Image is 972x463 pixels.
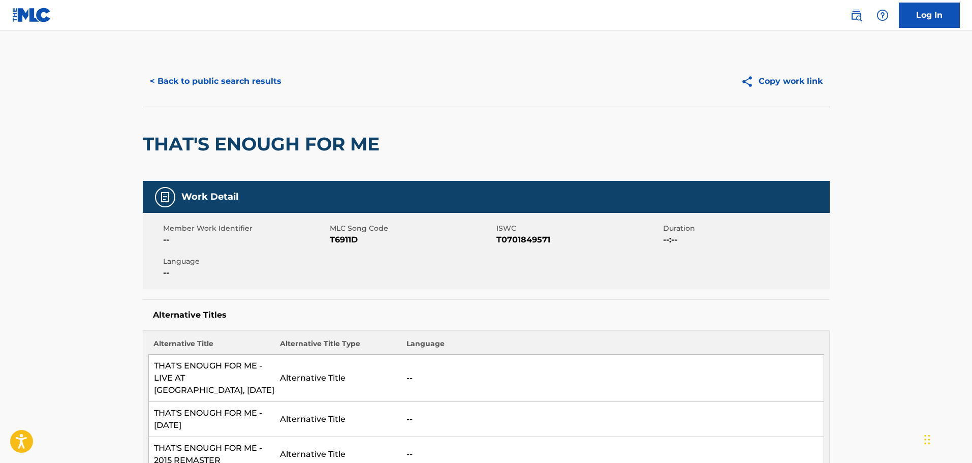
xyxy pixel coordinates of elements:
[876,9,889,21] img: help
[163,256,327,267] span: Language
[275,338,401,355] th: Alternative Title Type
[163,223,327,234] span: Member Work Identifier
[275,355,401,402] td: Alternative Title
[12,8,51,22] img: MLC Logo
[148,338,275,355] th: Alternative Title
[846,5,866,25] a: Public Search
[153,310,820,320] h5: Alternative Titles
[148,402,275,437] td: THAT'S ENOUGH FOR ME - [DATE]
[181,191,238,203] h5: Work Detail
[899,3,960,28] a: Log In
[330,223,494,234] span: MLC Song Code
[163,267,327,279] span: --
[663,234,827,246] span: --:--
[924,424,930,455] div: Drag
[159,191,171,203] img: Work Detail
[163,234,327,246] span: --
[275,402,401,437] td: Alternative Title
[148,355,275,402] td: THAT'S ENOUGH FOR ME - LIVE AT [GEOGRAPHIC_DATA], [DATE]
[850,9,862,21] img: search
[921,414,972,463] iframe: Chat Widget
[496,223,661,234] span: ISWC
[330,234,494,246] span: T6911D
[734,69,830,94] button: Copy work link
[741,75,759,88] img: Copy work link
[496,234,661,246] span: T0701849571
[143,133,385,156] h2: THAT'S ENOUGH FOR ME
[401,402,824,437] td: --
[401,338,824,355] th: Language
[663,223,827,234] span: Duration
[872,5,893,25] div: Help
[401,355,824,402] td: --
[143,69,289,94] button: < Back to public search results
